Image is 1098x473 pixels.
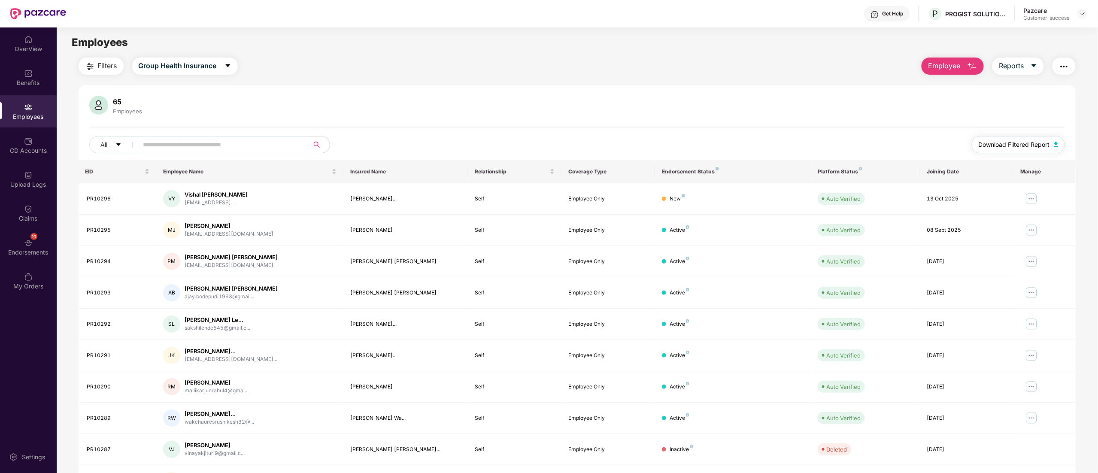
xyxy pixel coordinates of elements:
[115,142,121,149] span: caret-down
[927,226,1007,234] div: 08 Sept 2025
[87,383,150,391] div: PR10290
[24,273,33,281] img: svg+xml;base64,PHN2ZyBpZD0iTXlfT3JkZXJzIiBkYXRhLW5hbWU9Ik15IE9yZGVycyIgeG1sbnM9Imh0dHA6Ly93d3cudz...
[670,446,693,454] div: Inactive
[568,289,648,297] div: Employee Only
[568,446,648,454] div: Employee Only
[1024,15,1070,21] div: Customer_success
[922,58,984,75] button: Employee
[9,453,18,461] img: svg+xml;base64,PHN2ZyBpZD0iU2V0dGluZy0yMHgyMCIgeG1sbnM9Imh0dHA6Ly93d3cudzMub3JnLzIwMDAvc3ZnIiB3aW...
[185,316,250,324] div: [PERSON_NAME] Le...
[85,168,143,175] span: EID
[1031,62,1037,70] span: caret-down
[163,378,180,395] div: RM
[112,97,144,106] div: 65
[1025,192,1038,206] img: manageButton
[309,141,325,148] span: search
[185,355,277,364] div: [EMAIL_ADDRESS][DOMAIN_NAME]...
[87,289,150,297] div: PR10293
[1024,6,1070,15] div: Pazcare
[185,191,248,199] div: Vishal [PERSON_NAME]
[686,288,689,291] img: svg+xml;base64,PHN2ZyB4bWxucz0iaHR0cDovL3d3dy53My5vcmcvMjAwMC9zdmciIHdpZHRoPSI4IiBoZWlnaHQ9IjgiIH...
[568,195,648,203] div: Employee Only
[30,233,37,240] div: 10
[662,168,804,175] div: Endorsement Status
[185,441,245,449] div: [PERSON_NAME]
[946,10,1006,18] div: PROGIST SOLUTIONS LLP
[670,414,689,422] div: Active
[163,441,180,458] div: VJ
[475,226,555,234] div: Self
[927,352,1007,360] div: [DATE]
[670,195,685,203] div: New
[185,293,278,301] div: ajay.bodepudi1993@gmai...
[686,413,689,417] img: svg+xml;base64,PHN2ZyB4bWxucz0iaHR0cDovL3d3dy53My5vcmcvMjAwMC9zdmciIHdpZHRoPSI4IiBoZWlnaHQ9IjgiIH...
[185,324,250,332] div: sakshilende545@gmail.c...
[686,257,689,260] img: svg+xml;base64,PHN2ZyB4bWxucz0iaHR0cDovL3d3dy53My5vcmcvMjAwMC9zdmciIHdpZHRoPSI4IiBoZWlnaHQ9IjgiIH...
[818,168,913,175] div: Platform Status
[350,446,461,454] div: [PERSON_NAME] [PERSON_NAME]...
[350,320,461,328] div: [PERSON_NAME]...
[826,382,861,391] div: Auto Verified
[475,258,555,266] div: Self
[19,453,48,461] div: Settings
[920,160,1013,183] th: Joining Date
[568,226,648,234] div: Employee Only
[826,351,861,360] div: Auto Verified
[716,167,719,170] img: svg+xml;base64,PHN2ZyB4bWxucz0iaHR0cDovL3d3dy53My5vcmcvMjAwMC9zdmciIHdpZHRoPSI4IiBoZWlnaHQ9IjgiIH...
[927,446,1007,454] div: [DATE]
[670,258,689,266] div: Active
[163,315,180,333] div: SL
[561,160,655,183] th: Coverage Type
[79,160,157,183] th: EID
[185,410,254,418] div: [PERSON_NAME]...
[670,320,689,328] div: Active
[475,289,555,297] div: Self
[112,108,144,115] div: Employees
[224,62,231,70] span: caret-down
[185,261,278,270] div: [EMAIL_ADDRESS][DOMAIN_NAME]
[10,8,66,19] img: New Pazcare Logo
[24,205,33,213] img: svg+xml;base64,PHN2ZyBpZD0iQ2xhaW0iIHhtbG5zPSJodHRwOi8vd3d3LnczLm9yZy8yMDAwL3N2ZyIgd2lkdGg9IjIwIi...
[871,10,879,19] img: svg+xml;base64,PHN2ZyBpZD0iSGVscC0zMngzMiIgeG1sbnM9Imh0dHA6Ly93d3cudzMub3JnLzIwMDAvc3ZnIiB3aWR0aD...
[163,347,180,364] div: JK
[468,160,561,183] th: Relationship
[568,352,648,360] div: Employee Only
[101,140,108,149] span: All
[87,446,150,454] div: PR10287
[686,225,689,229] img: svg+xml;base64,PHN2ZyB4bWxucz0iaHR0cDovL3d3dy53My5vcmcvMjAwMC9zdmciIHdpZHRoPSI4IiBoZWlnaHQ9IjgiIH...
[1025,411,1038,425] img: manageButton
[79,58,124,75] button: Filters
[185,379,249,387] div: [PERSON_NAME]
[185,285,278,293] div: [PERSON_NAME] [PERSON_NAME]
[475,320,555,328] div: Self
[89,96,108,115] img: svg+xml;base64,PHN2ZyB4bWxucz0iaHR0cDovL3d3dy53My5vcmcvMjAwMC9zdmciIHhtbG5zOnhsaW5rPSJodHRwOi8vd3...
[185,253,278,261] div: [PERSON_NAME] [PERSON_NAME]
[826,226,861,234] div: Auto Verified
[185,387,249,395] div: mallikarjunrahul4@gmai...
[163,409,180,427] div: RW
[24,239,33,247] img: svg+xml;base64,PHN2ZyBpZD0iRW5kb3JzZW1lbnRzIiB4bWxucz0iaHR0cDovL3d3dy53My5vcmcvMjAwMC9zdmciIHdpZH...
[1079,10,1086,17] img: svg+xml;base64,PHN2ZyBpZD0iRHJvcGRvd24tMzJ4MzIiIHhtbG5zPSJodHRwOi8vd3d3LnczLm9yZy8yMDAwL3N2ZyIgd2...
[185,347,277,355] div: [PERSON_NAME]...
[350,226,461,234] div: [PERSON_NAME]
[826,288,861,297] div: Auto Verified
[670,352,689,360] div: Active
[1025,286,1038,300] img: manageButton
[568,414,648,422] div: Employee Only
[1025,223,1038,237] img: manageButton
[690,445,693,448] img: svg+xml;base64,PHN2ZyB4bWxucz0iaHR0cDovL3d3dy53My5vcmcvMjAwMC9zdmciIHdpZHRoPSI4IiBoZWlnaHQ9IjgiIH...
[928,61,960,71] span: Employee
[309,136,330,153] button: search
[98,61,117,71] span: Filters
[686,319,689,323] img: svg+xml;base64,PHN2ZyB4bWxucz0iaHR0cDovL3d3dy53My5vcmcvMjAwMC9zdmciIHdpZHRoPSI4IiBoZWlnaHQ9IjgiIH...
[185,222,273,230] div: [PERSON_NAME]
[139,61,217,71] span: Group Health Insurance
[826,257,861,266] div: Auto Verified
[927,383,1007,391] div: [DATE]
[1059,61,1069,72] img: svg+xml;base64,PHN2ZyB4bWxucz0iaHR0cDovL3d3dy53My5vcmcvMjAwMC9zdmciIHdpZHRoPSIyNCIgaGVpZ2h0PSIyNC...
[475,383,555,391] div: Self
[163,221,180,239] div: MJ
[979,140,1050,149] span: Download Filtered Report
[350,289,461,297] div: [PERSON_NAME] [PERSON_NAME]
[475,195,555,203] div: Self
